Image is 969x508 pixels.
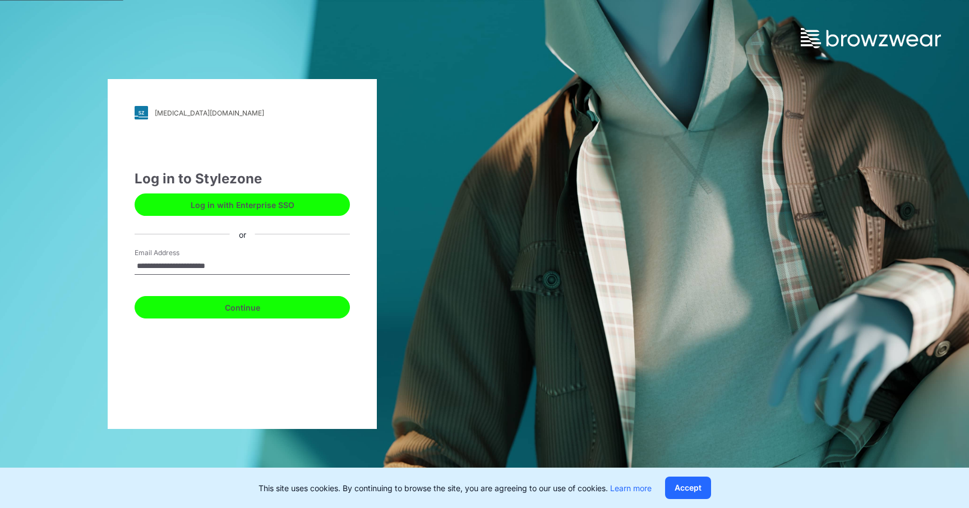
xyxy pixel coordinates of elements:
a: Learn more [610,483,652,493]
img: svg+xml;base64,PHN2ZyB3aWR0aD0iMjgiIGhlaWdodD0iMjgiIHZpZXdCb3g9IjAgMCAyOCAyOCIgZmlsbD0ibm9uZSIgeG... [135,106,148,119]
div: [MEDICAL_DATA][DOMAIN_NAME] [155,109,264,117]
a: [MEDICAL_DATA][DOMAIN_NAME] [135,106,350,119]
button: Log in with Enterprise SSO [135,193,350,216]
p: This site uses cookies. By continuing to browse the site, you are agreeing to our use of cookies. [259,482,652,494]
button: Continue [135,296,350,318]
div: or [230,228,255,240]
button: Accept [665,477,711,499]
label: Email Address [135,248,213,258]
img: browzwear-logo.73288ffb.svg [801,28,941,48]
div: Log in to Stylezone [135,169,350,189]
